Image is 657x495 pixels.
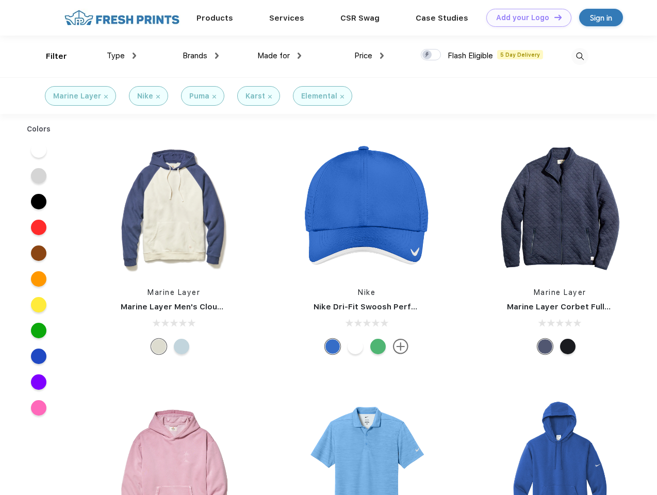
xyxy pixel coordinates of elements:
[348,339,363,354] div: White
[268,95,272,98] img: filter_cancel.svg
[393,339,408,354] img: more.svg
[340,95,344,98] img: filter_cancel.svg
[448,51,493,60] span: Flash Eligible
[61,9,183,27] img: fo%20logo%202.webp
[46,51,67,62] div: Filter
[215,53,219,59] img: dropdown.png
[560,339,576,354] div: Black
[340,13,380,23] a: CSR Swag
[537,339,553,354] div: Navy
[507,302,650,311] a: Marine Layer Corbet Full-Zip Jacket
[298,140,435,277] img: func=resize&h=266
[325,339,340,354] div: Blue Sapphire
[174,339,189,354] div: Cool Ombre
[53,91,101,102] div: Marine Layer
[133,53,136,59] img: dropdown.png
[491,140,629,277] img: func=resize&h=266
[496,13,549,22] div: Add your Logo
[370,339,386,354] div: Lucky Green
[354,51,372,60] span: Price
[358,288,375,296] a: Nike
[571,48,588,65] img: desktop_search.svg
[579,9,623,26] a: Sign in
[380,53,384,59] img: dropdown.png
[121,302,289,311] a: Marine Layer Men's Cloud 9 Fleece Hoodie
[301,91,337,102] div: Elemental
[183,51,207,60] span: Brands
[19,124,59,135] div: Colors
[314,302,456,311] a: Nike Dri-Fit Swoosh Perforated Cap
[269,13,304,23] a: Services
[147,288,200,296] a: Marine Layer
[151,339,167,354] div: Navy/Cream
[104,95,108,98] img: filter_cancel.svg
[554,14,562,20] img: DT
[298,53,301,59] img: dropdown.png
[107,51,125,60] span: Type
[137,91,153,102] div: Nike
[212,95,216,98] img: filter_cancel.svg
[590,12,612,24] div: Sign in
[156,95,160,98] img: filter_cancel.svg
[105,140,242,277] img: func=resize&h=266
[196,13,233,23] a: Products
[497,50,543,59] span: 5 Day Delivery
[534,288,586,296] a: Marine Layer
[257,51,290,60] span: Made for
[189,91,209,102] div: Puma
[245,91,265,102] div: Karst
